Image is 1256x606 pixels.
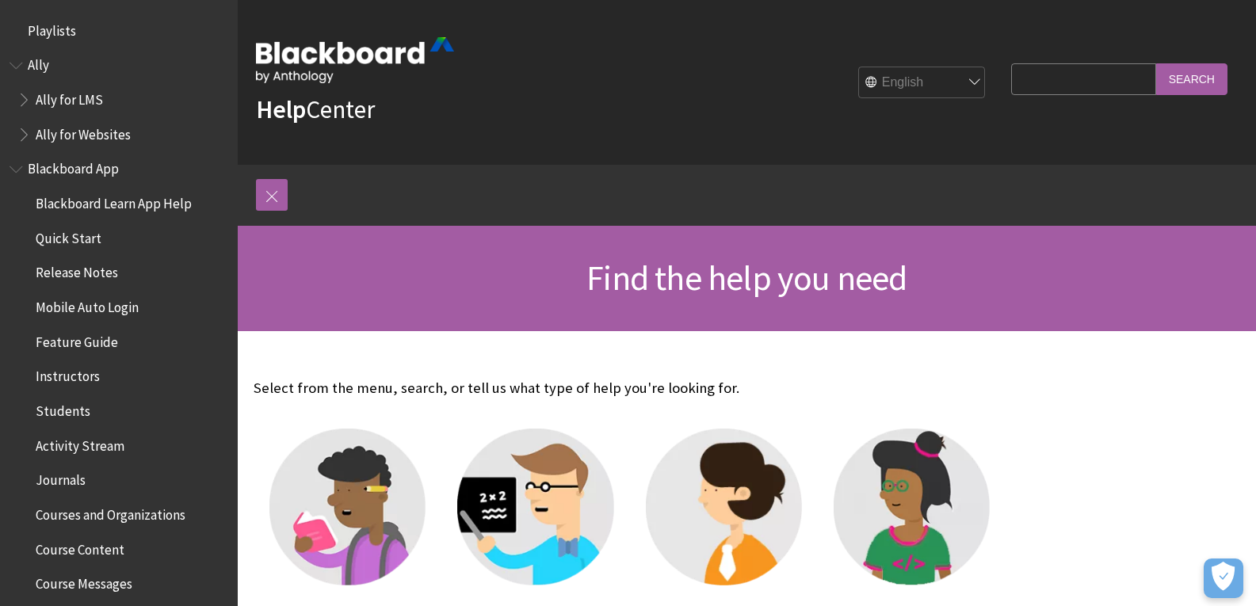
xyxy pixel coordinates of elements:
[36,398,90,419] span: Students
[36,364,100,385] span: Instructors
[28,156,119,177] span: Blackboard App
[36,294,139,315] span: Mobile Auto Login
[256,93,375,125] a: HelpCenter
[36,225,101,246] span: Quick Start
[859,67,986,99] select: Site Language Selector
[1204,558,1243,598] button: فتح التفضيلات
[586,256,907,299] span: Find the help you need
[36,501,185,523] span: Courses and Organizations
[36,467,86,489] span: Journals
[36,260,118,281] span: Release Notes
[10,17,228,44] nav: Book outline for Playlists
[28,52,49,74] span: Ally
[36,121,131,143] span: Ally for Websites
[36,536,124,558] span: Course Content
[256,93,306,125] strong: Help
[254,378,1006,398] p: Select from the menu, search, or tell us what type of help you're looking for.
[36,86,103,108] span: Ally for LMS
[36,190,192,212] span: Blackboard Learn App Help
[646,429,802,585] img: Administrator
[10,52,228,148] nav: Book outline for Anthology Ally Help
[1156,63,1227,94] input: Search
[36,571,132,593] span: Course Messages
[28,17,76,39] span: Playlists
[269,429,426,585] img: Student
[457,429,613,585] img: Instructor
[256,37,454,83] img: Blackboard by Anthology
[36,433,124,454] span: Activity Stream
[36,329,118,350] span: Feature Guide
